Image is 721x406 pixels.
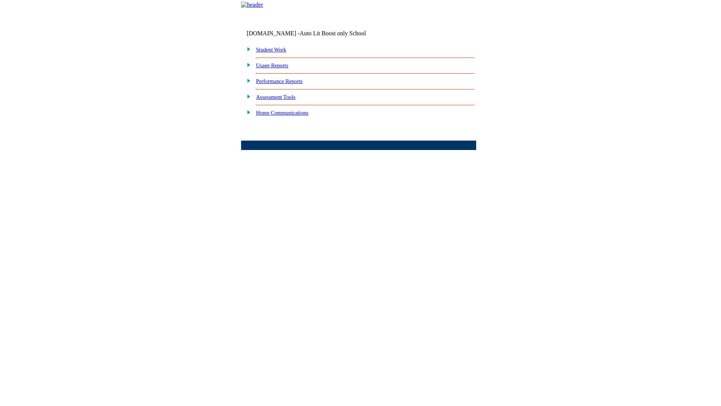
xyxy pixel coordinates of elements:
[256,47,286,53] a: Student Work
[247,30,385,37] td: [DOMAIN_NAME] -
[241,2,263,8] img: header
[243,77,251,84] img: plus.gif
[256,94,296,100] a: Assessment Tools
[256,62,288,68] a: Usage Reports
[243,109,251,115] img: plus.gif
[243,45,251,52] img: plus.gif
[243,61,251,68] img: plus.gif
[300,30,366,36] nobr: Auto Lit Boost only School
[256,110,309,116] a: Home Communications
[243,93,251,100] img: plus.gif
[256,78,303,84] a: Performance Reports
